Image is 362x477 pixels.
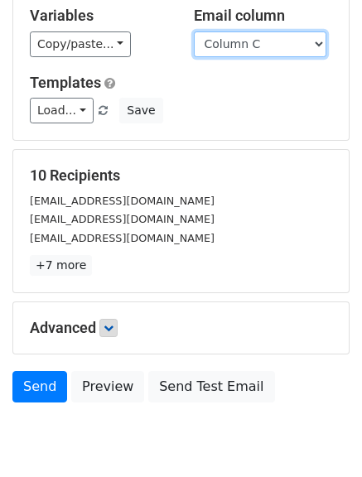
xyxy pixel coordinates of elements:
[12,371,67,402] a: Send
[30,31,131,57] a: Copy/paste...
[30,98,94,123] a: Load...
[194,7,333,25] h5: Email column
[30,319,332,337] h5: Advanced
[30,255,92,276] a: +7 more
[30,232,215,244] small: [EMAIL_ADDRESS][DOMAIN_NAME]
[30,166,332,185] h5: 10 Recipients
[30,213,215,225] small: [EMAIL_ADDRESS][DOMAIN_NAME]
[30,7,169,25] h5: Variables
[279,397,362,477] iframe: Chat Widget
[30,195,215,207] small: [EMAIL_ADDRESS][DOMAIN_NAME]
[71,371,144,402] a: Preview
[148,371,274,402] a: Send Test Email
[30,74,101,91] a: Templates
[119,98,162,123] button: Save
